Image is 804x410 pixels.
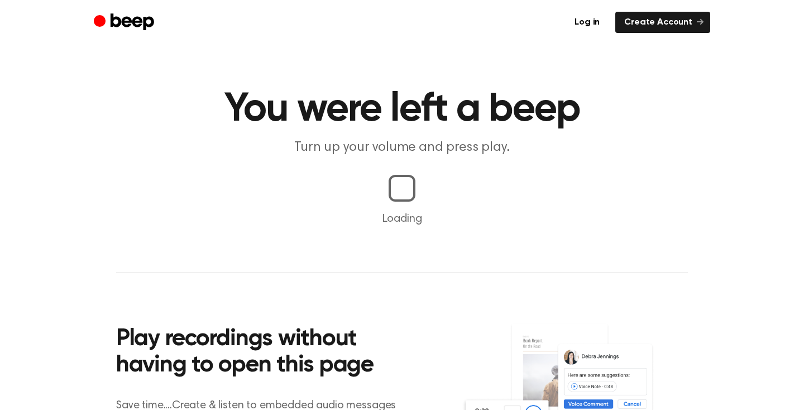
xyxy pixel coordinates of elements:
p: Turn up your volume and press play. [188,139,616,157]
h2: Play recordings without having to open this page [116,326,417,379]
p: Loading [13,211,791,227]
a: Beep [94,12,157,34]
h1: You were left a beep [116,89,688,130]
a: Create Account [615,12,710,33]
a: Log in [566,12,609,33]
